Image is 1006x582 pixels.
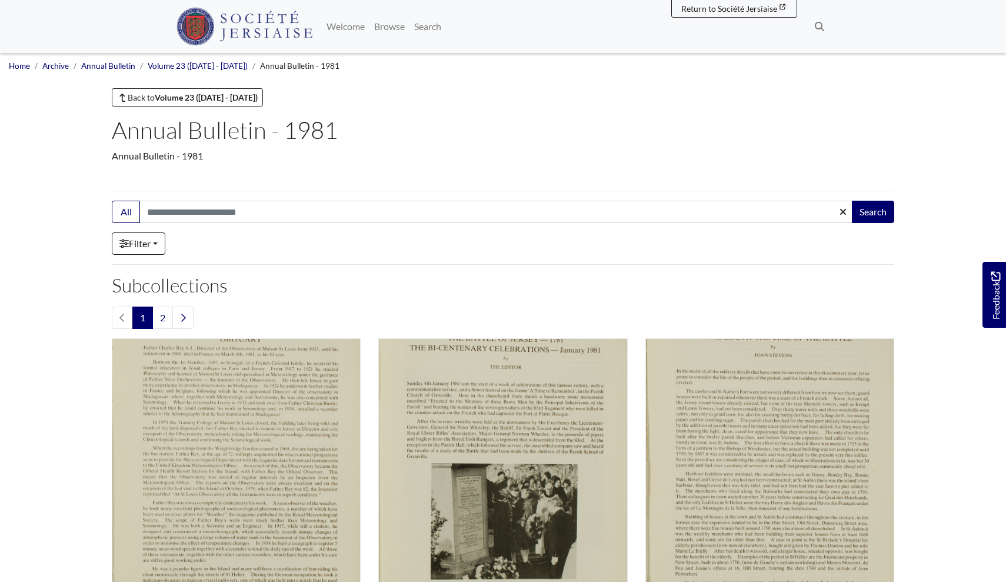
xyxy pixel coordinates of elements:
[176,5,312,48] a: Société Jersiaise logo
[132,307,153,329] span: Goto page 1
[112,307,894,329] nav: pagination
[9,61,30,71] a: Home
[322,15,369,38] a: Welcome
[139,201,853,223] input: Search this collection...
[409,15,446,38] a: Search
[172,307,194,329] a: Next page
[148,61,248,71] a: Volume 23 ([DATE] - [DATE])
[852,201,894,223] button: Search
[112,307,133,329] li: Previous page
[681,4,777,14] span: Return to Société Jersiaise
[112,116,894,144] h1: Annual Bulletin - 1981
[42,61,69,71] a: Archive
[112,232,165,255] a: Filter
[112,88,263,107] a: Back toVolume 23 ([DATE] - [DATE])
[176,8,312,45] img: Société Jersiaise
[988,272,1002,320] span: Feedback
[155,92,258,102] strong: Volume 23 ([DATE] - [DATE])
[152,307,173,329] a: Goto page 2
[112,274,894,297] h2: Subcollections
[112,149,894,163] div: Annual Bulletin - 1981
[369,15,409,38] a: Browse
[81,61,135,71] a: Annual Bulletin
[982,262,1006,328] a: Would you like to provide feedback?
[260,61,339,71] span: Annual Bulletin - 1981
[112,201,140,223] button: All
